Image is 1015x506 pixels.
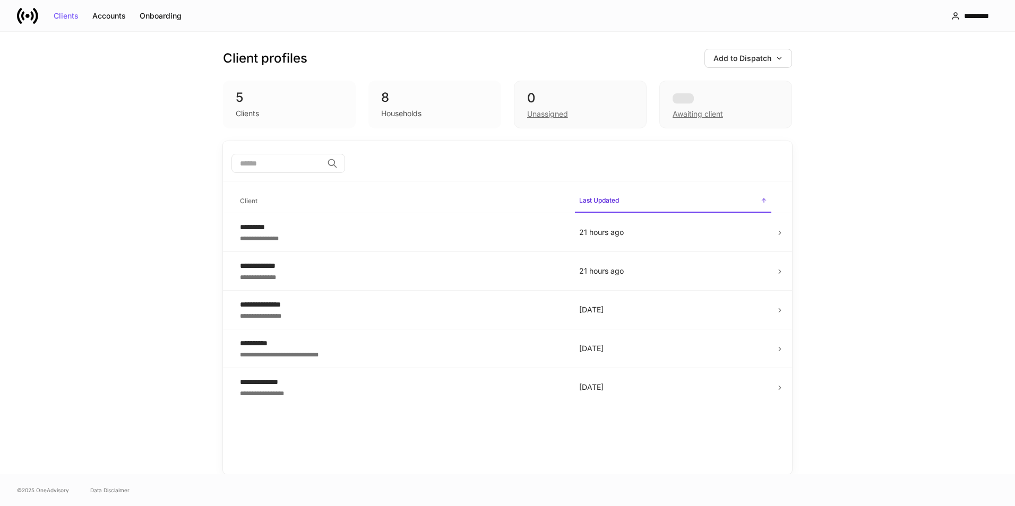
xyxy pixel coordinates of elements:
[17,486,69,494] span: © 2025 OneAdvisory
[236,108,259,119] div: Clients
[713,55,783,62] div: Add to Dispatch
[90,486,130,494] a: Data Disclaimer
[579,382,767,392] p: [DATE]
[223,50,307,67] h3: Client profiles
[704,49,792,68] button: Add to Dispatch
[381,89,488,106] div: 8
[54,12,79,20] div: Clients
[579,227,767,238] p: 21 hours ago
[579,195,619,205] h6: Last Updated
[381,108,422,119] div: Households
[659,81,792,128] div: Awaiting client
[85,7,133,24] button: Accounts
[575,190,771,213] span: Last Updated
[236,89,343,106] div: 5
[579,343,767,354] p: [DATE]
[133,7,188,24] button: Onboarding
[527,109,568,119] div: Unassigned
[579,304,767,315] p: [DATE]
[140,12,182,20] div: Onboarding
[673,109,723,119] div: Awaiting client
[527,90,633,107] div: 0
[514,81,647,128] div: 0Unassigned
[579,266,767,276] p: 21 hours ago
[240,196,257,206] h6: Client
[47,7,85,24] button: Clients
[236,190,566,212] span: Client
[92,12,126,20] div: Accounts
